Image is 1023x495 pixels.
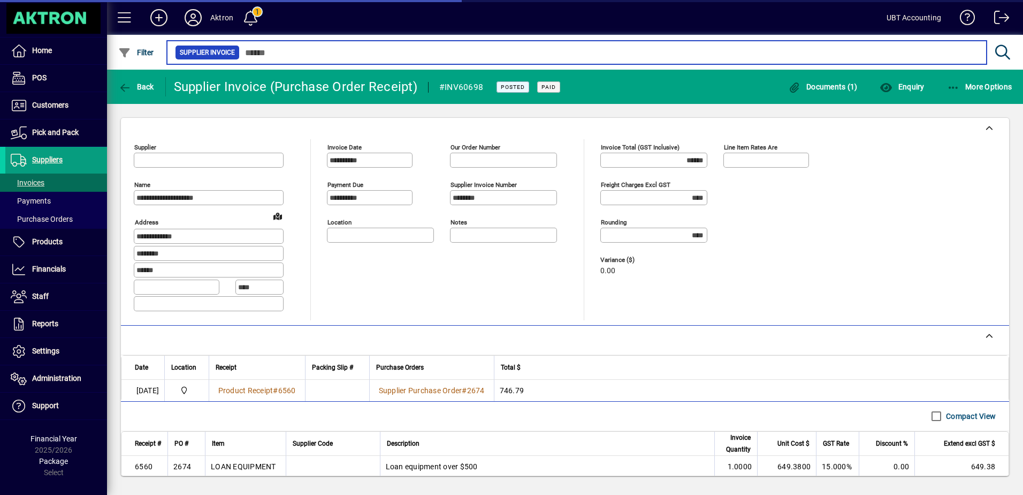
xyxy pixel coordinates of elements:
[174,78,417,95] div: Supplier Invoice (Purchase Order Receipt)
[215,385,300,396] a: Product Receipt#6560
[32,128,79,137] span: Pick and Pack
[312,362,353,373] span: Packing Slip #
[176,8,210,27] button: Profile
[5,393,107,419] a: Support
[785,77,860,96] button: Documents (1)
[218,386,273,395] span: Product Receipt
[601,181,670,189] mat-label: Freight charges excl GST
[135,362,158,373] div: Date
[944,411,996,422] label: Compact View
[32,319,58,328] span: Reports
[212,438,225,449] span: Item
[600,257,665,264] span: Variance ($)
[5,119,107,146] a: Pick and Pack
[501,362,996,373] div: Total $
[116,43,157,62] button: Filter
[5,65,107,92] a: POS
[11,178,44,187] span: Invoices
[877,77,927,96] button: Enquiry
[11,215,73,223] span: Purchase Orders
[601,144,680,151] mat-label: Invoice Total (GST inclusive)
[118,48,154,57] span: Filter
[986,2,1010,37] a: Logout
[541,84,556,91] span: Paid
[914,456,1009,477] td: 649.38
[174,438,188,449] span: PO #
[135,438,161,449] span: Receipt #
[952,2,975,37] a: Knowledge Base
[107,77,166,96] app-page-header-button: Back
[11,197,51,205] span: Payments
[32,401,59,410] span: Support
[601,219,627,226] mat-label: Rounding
[180,47,235,58] span: Supplier Invoice
[327,181,363,189] mat-label: Payment due
[216,362,236,373] span: Receipt
[32,73,47,82] span: POS
[5,37,107,64] a: Home
[312,362,363,373] div: Packing Slip #
[5,365,107,392] a: Administration
[5,210,107,228] a: Purchase Orders
[278,386,296,395] span: 6560
[142,8,176,27] button: Add
[39,457,68,466] span: Package
[375,385,488,396] a: Supplier Purchase Order#2674
[5,256,107,283] a: Financials
[724,144,777,151] mat-label: Line item rates are
[167,456,205,477] td: 2674
[5,338,107,365] a: Settings
[600,267,615,275] span: 0.00
[777,438,810,449] span: Unit Cost $
[501,84,525,91] span: Posted
[293,438,333,449] span: Supplier Code
[5,229,107,256] a: Products
[134,144,156,151] mat-label: Supplier
[876,438,908,449] span: Discount %
[327,219,352,226] mat-label: Location
[327,144,362,151] mat-label: Invoice date
[823,438,849,449] span: GST Rate
[439,79,483,96] div: #INV60698
[944,438,995,449] span: Extend excl GST $
[947,82,1012,91] span: More Options
[32,46,52,55] span: Home
[887,9,941,26] div: UBT Accounting
[5,92,107,119] a: Customers
[451,144,500,151] mat-label: Our order number
[5,311,107,337] a: Reports
[30,434,77,443] span: Financial Year
[136,385,159,396] span: [DATE]
[816,456,859,477] td: 15.000%
[273,386,278,395] span: #
[171,362,196,373] span: Location
[462,386,467,395] span: #
[5,174,107,192] a: Invoices
[880,82,924,91] span: Enquiry
[211,461,276,472] div: LOAN EQUIPMENT
[135,362,148,373] span: Date
[501,362,521,373] span: Total $
[210,9,233,26] div: Aktron
[387,438,419,449] span: Description
[467,386,485,395] span: 2674
[5,192,107,210] a: Payments
[714,456,757,477] td: 1.0000
[944,77,1015,96] button: More Options
[5,283,107,310] a: Staff
[376,362,424,373] span: Purchase Orders
[216,362,299,373] div: Receipt
[32,237,63,246] span: Products
[116,77,157,96] button: Back
[451,181,517,189] mat-label: Supplier invoice number
[32,101,68,109] span: Customers
[32,374,81,382] span: Administration
[494,380,1009,401] td: 746.79
[788,82,858,91] span: Documents (1)
[859,456,914,477] td: 0.00
[32,292,49,301] span: Staff
[32,155,63,164] span: Suppliers
[32,265,66,273] span: Financials
[134,181,150,189] mat-label: Name
[118,82,154,91] span: Back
